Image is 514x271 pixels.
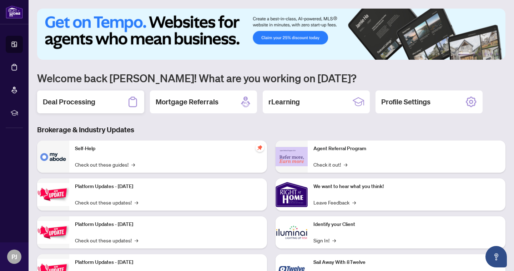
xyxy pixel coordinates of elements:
[135,198,138,206] span: →
[37,141,69,173] img: Self-Help
[313,161,347,168] a: Check it out!→
[75,236,138,244] a: Check out these updates!→
[276,147,308,167] img: Agent Referral Program
[313,236,336,244] a: Sign In!→
[352,198,356,206] span: →
[256,143,264,152] span: pushpin
[75,198,138,206] a: Check out these updates!→
[6,5,23,19] img: logo
[490,53,493,55] button: 5
[485,246,507,267] button: Open asap
[156,97,218,107] h2: Mortgage Referrals
[37,183,69,206] img: Platform Updates - July 21, 2025
[75,221,261,228] p: Platform Updates - [DATE]
[276,216,308,248] img: Identify your Client
[135,236,138,244] span: →
[131,161,135,168] span: →
[75,161,135,168] a: Check out these guides!→
[75,145,261,153] p: Self-Help
[313,198,356,206] a: Leave Feedback→
[11,252,17,262] span: PJ
[75,258,261,266] p: Platform Updates - [DATE]
[313,258,500,266] p: Sail Away With 8Twelve
[473,53,475,55] button: 2
[484,53,487,55] button: 4
[344,161,347,168] span: →
[381,97,430,107] h2: Profile Settings
[313,183,500,191] p: We want to hear what you think!
[478,53,481,55] button: 3
[37,125,505,135] h3: Brokerage & Industry Updates
[276,178,308,211] img: We want to hear what you think!
[332,236,336,244] span: →
[268,97,300,107] h2: rLearning
[37,9,505,60] img: Slide 0
[313,221,500,228] p: Identify your Client
[495,53,498,55] button: 6
[37,221,69,243] img: Platform Updates - July 8, 2025
[458,53,470,55] button: 1
[313,145,500,153] p: Agent Referral Program
[75,183,261,191] p: Platform Updates - [DATE]
[43,97,95,107] h2: Deal Processing
[37,71,505,85] h1: Welcome back [PERSON_NAME]! What are you working on [DATE]?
